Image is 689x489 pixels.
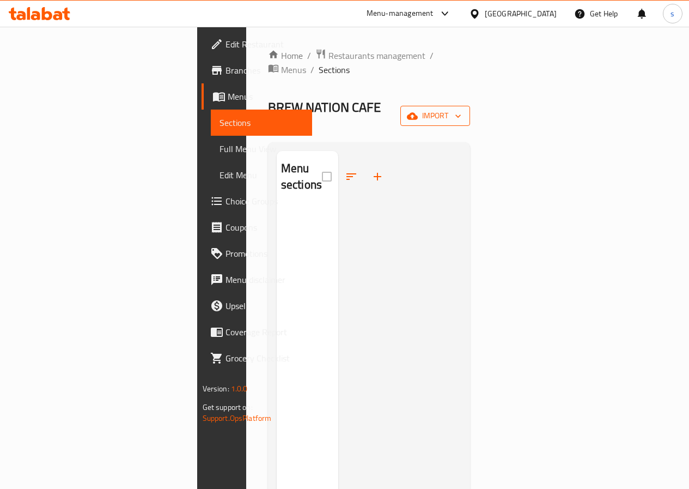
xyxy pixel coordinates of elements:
[202,57,312,83] a: Branches
[219,168,303,182] span: Edit Menu
[277,203,338,212] nav: Menu sections
[225,273,303,286] span: Menu disclaimer
[202,83,312,110] a: Menus
[225,221,303,234] span: Coupons
[485,8,557,20] div: [GEOGRAPHIC_DATA]
[268,95,381,119] span: BREW NATION CAFE
[225,352,303,365] span: Grocery Checklist
[219,116,303,129] span: Sections
[670,8,674,20] span: s
[211,110,312,136] a: Sections
[202,293,312,319] a: Upsell
[367,7,434,20] div: Menu-management
[211,136,312,162] a: Full Menu View
[202,188,312,214] a: Choice Groups
[202,319,312,345] a: Coverage Report
[310,63,314,76] li: /
[225,38,303,51] span: Edit Restaurant
[231,382,248,396] span: 1.0.0
[202,267,312,293] a: Menu disclaimer
[202,31,312,57] a: Edit Restaurant
[364,164,391,190] button: Add section
[268,49,471,77] nav: breadcrumb
[211,162,312,188] a: Edit Menu
[225,247,303,260] span: Promotions
[400,106,470,126] button: import
[219,142,303,155] span: Full Menu View
[228,90,303,103] span: Menus
[319,63,350,76] span: Sections
[225,325,303,339] span: Coverage Report
[203,382,229,396] span: Version:
[225,195,303,208] span: Choice Groups
[430,49,434,62] li: /
[203,411,272,425] a: Support.OpsPlatform
[225,299,303,312] span: Upsell
[315,49,425,63] a: Restaurants management
[202,214,312,240] a: Coupons
[202,345,312,371] a: Grocery Checklist
[225,64,303,77] span: Branches
[202,240,312,267] a: Promotions
[203,400,253,414] span: Get support on:
[328,49,425,62] span: Restaurants management
[409,109,461,123] span: import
